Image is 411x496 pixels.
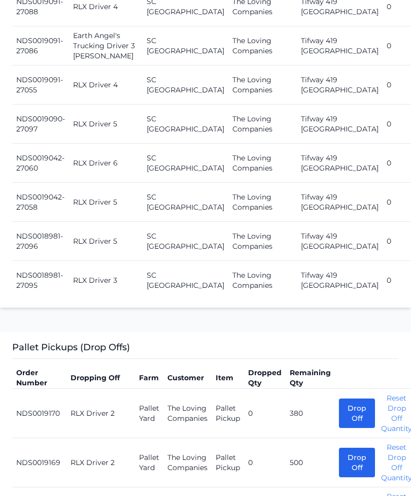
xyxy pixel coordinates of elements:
[244,367,286,389] th: Dropped Qty
[212,438,244,487] td: Pallet Pickup
[286,438,335,487] td: 500
[212,389,244,438] td: Pallet Pickup
[66,438,135,487] td: RLX Driver 2
[228,261,297,300] td: The Loving Companies
[228,183,297,222] td: The Loving Companies
[69,261,143,300] td: RLX Driver 3
[297,65,383,105] td: Tifway 419 [GEOGRAPHIC_DATA]
[69,65,143,105] td: RLX Driver 4
[143,26,228,65] td: SC [GEOGRAPHIC_DATA]
[228,144,297,183] td: The Loving Companies
[163,438,212,487] td: The Loving Companies
[228,222,297,261] td: The Loving Companies
[69,222,143,261] td: RLX Driver 5
[12,367,66,389] th: Order Number
[228,26,297,65] td: The Loving Companies
[12,340,399,359] h3: Pallet Pickups (Drop Offs)
[69,144,143,183] td: RLX Driver 6
[163,367,212,389] th: Customer
[69,105,143,144] td: RLX Driver 5
[12,261,69,300] td: NDS0018981-27095
[143,183,228,222] td: SC [GEOGRAPHIC_DATA]
[12,389,66,438] td: NDS0019170
[297,183,383,222] td: Tifway 419 [GEOGRAPHIC_DATA]
[135,438,163,487] td: Pallet Yard
[135,367,163,389] th: Farm
[143,105,228,144] td: SC [GEOGRAPHIC_DATA]
[143,222,228,261] td: SC [GEOGRAPHIC_DATA]
[286,367,335,389] th: Remaining Qty
[12,26,69,65] td: NDS0019091-27086
[297,105,383,144] td: Tifway 419 [GEOGRAPHIC_DATA]
[297,222,383,261] td: Tifway 419 [GEOGRAPHIC_DATA]
[297,261,383,300] td: Tifway 419 [GEOGRAPHIC_DATA]
[143,261,228,300] td: SC [GEOGRAPHIC_DATA]
[297,144,383,183] td: Tifway 419 [GEOGRAPHIC_DATA]
[12,222,69,261] td: NDS0018981-27096
[12,65,69,105] td: NDS0019091-27055
[244,438,286,487] td: 0
[212,367,244,389] th: Item
[12,105,69,144] td: NDS0019090-27097
[12,438,66,487] td: NDS0019169
[297,26,383,65] td: Tifway 419 [GEOGRAPHIC_DATA]
[12,144,69,183] td: NDS0019042-27060
[69,26,143,65] td: Earth Angel's Trucking Driver 3 [PERSON_NAME]
[66,367,135,389] th: Dropping Off
[228,105,297,144] td: The Loving Companies
[286,389,335,438] td: 380
[339,448,375,477] button: Drop Off
[143,65,228,105] td: SC [GEOGRAPHIC_DATA]
[163,389,212,438] td: The Loving Companies
[66,389,135,438] td: RLX Driver 2
[69,183,143,222] td: RLX Driver 5
[228,65,297,105] td: The Loving Companies
[244,389,286,438] td: 0
[135,389,163,438] td: Pallet Yard
[143,144,228,183] td: SC [GEOGRAPHIC_DATA]
[339,399,375,428] button: Drop Off
[12,183,69,222] td: NDS0019042-27058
